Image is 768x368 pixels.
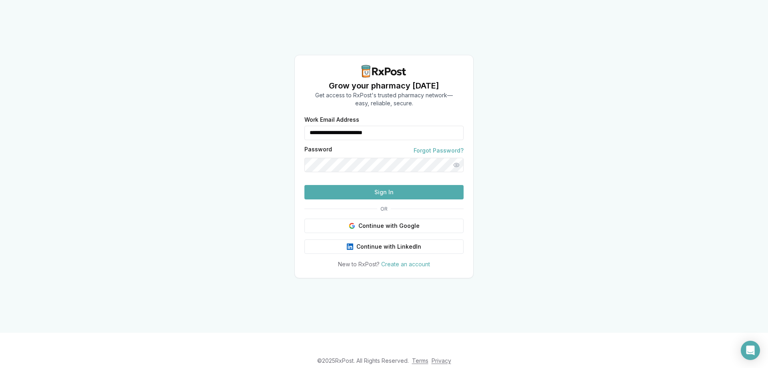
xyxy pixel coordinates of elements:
a: Forgot Password? [414,147,464,155]
label: Work Email Address [304,117,464,123]
span: OR [377,206,391,212]
img: Google [349,223,355,229]
button: Continue with Google [304,219,464,233]
a: Terms [412,357,428,364]
img: RxPost Logo [358,65,410,78]
img: LinkedIn [347,243,353,250]
div: Open Intercom Messenger [741,341,760,360]
span: New to RxPost? [338,261,380,267]
h1: Grow your pharmacy [DATE] [315,80,453,91]
button: Sign In [304,185,464,199]
a: Create an account [381,261,430,267]
button: Continue with LinkedIn [304,239,464,254]
button: Show password [449,158,464,172]
a: Privacy [432,357,451,364]
p: Get access to RxPost's trusted pharmacy network— easy, reliable, secure. [315,91,453,107]
label: Password [304,147,332,155]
